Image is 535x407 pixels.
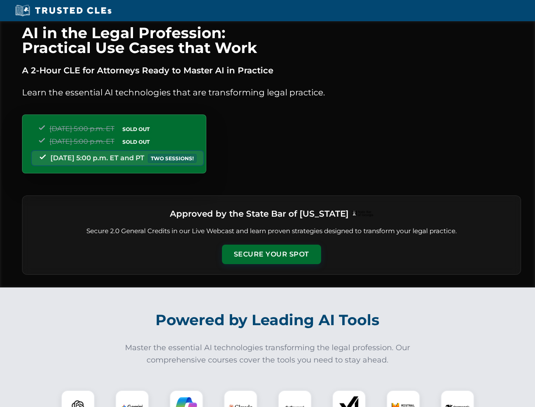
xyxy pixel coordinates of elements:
[13,4,114,17] img: Trusted CLEs
[50,125,114,133] span: [DATE] 5:00 p.m. ET
[22,86,521,99] p: Learn the essential AI technologies that are transforming legal practice.
[50,137,114,145] span: [DATE] 5:00 p.m. ET
[33,305,502,335] h2: Powered by Leading AI Tools
[119,137,152,146] span: SOLD OUT
[22,25,521,55] h1: AI in the Legal Profession: Practical Use Cases that Work
[170,206,349,221] h3: Approved by the State Bar of [US_STATE]
[119,125,152,134] span: SOLD OUT
[352,211,373,217] img: Logo
[119,342,416,366] p: Master the essential AI technologies transforming the legal profession. Our comprehensive courses...
[222,245,321,264] button: Secure Your Spot
[22,64,521,77] p: A 2-Hour CLE for Attorneys Ready to Master AI in Practice
[33,226,510,236] p: Secure 2.0 General Credits in our Live Webcast and learn proven strategies designed to transform ...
